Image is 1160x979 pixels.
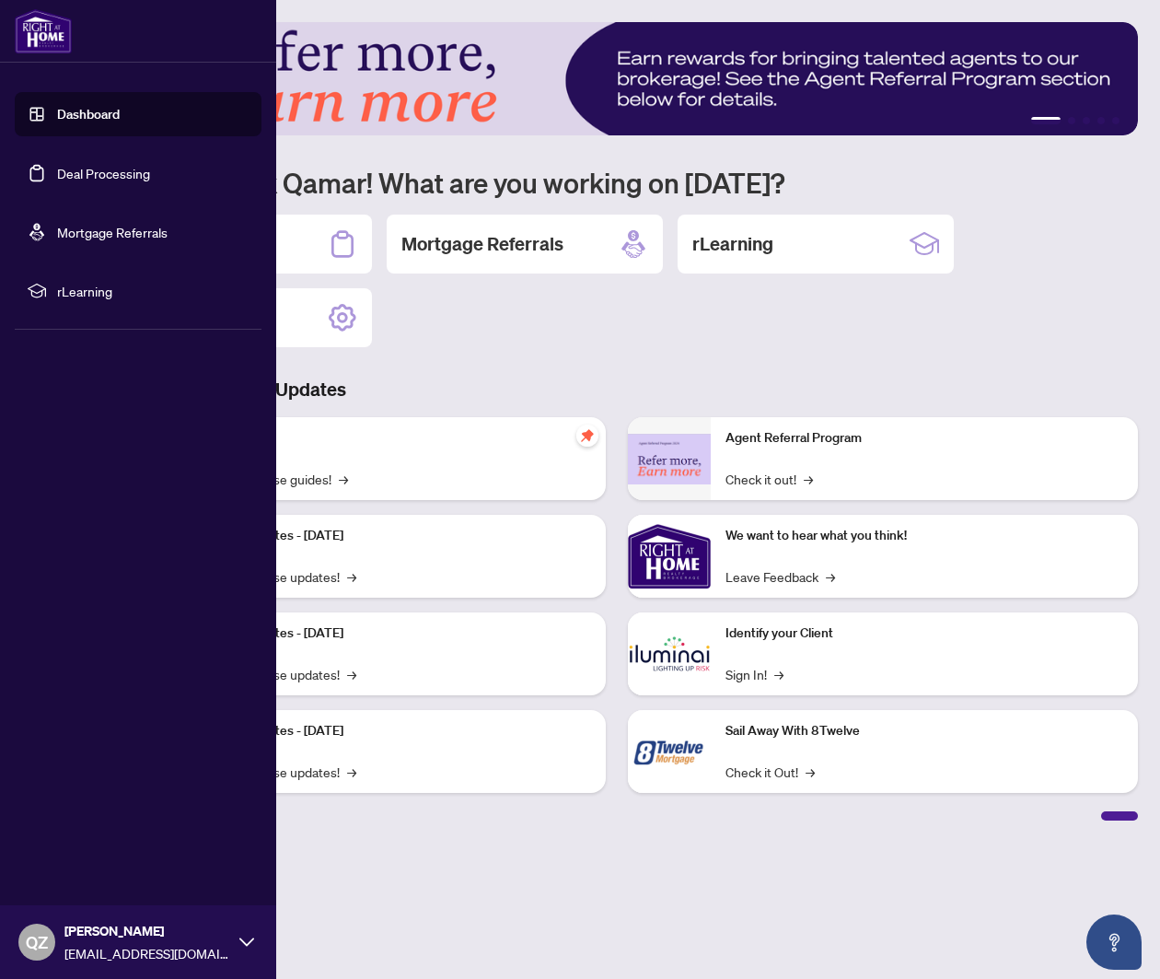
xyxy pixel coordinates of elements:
[1031,117,1061,124] button: 1
[347,566,356,587] span: →
[96,377,1138,402] h3: Brokerage & Industry Updates
[774,664,783,684] span: →
[57,165,150,181] a: Deal Processing
[347,762,356,782] span: →
[806,762,815,782] span: →
[725,762,815,782] a: Check it Out!→
[57,106,120,122] a: Dashboard
[1112,117,1119,124] button: 5
[725,664,783,684] a: Sign In!→
[1083,117,1090,124] button: 3
[725,428,1123,449] p: Agent Referral Program
[193,721,591,741] p: Platform Updates - [DATE]
[57,224,168,240] a: Mortgage Referrals
[725,721,1123,741] p: Sail Away With 8Twelve
[628,434,711,484] img: Agent Referral Program
[725,526,1123,546] p: We want to hear what you think!
[96,165,1138,200] h1: Welcome back Qamar! What are you working on [DATE]?
[339,469,348,489] span: →
[692,231,773,257] h2: rLearning
[15,9,72,53] img: logo
[64,943,230,963] span: [EMAIL_ADDRESS][DOMAIN_NAME]
[347,664,356,684] span: →
[57,281,249,301] span: rLearning
[1068,117,1075,124] button: 2
[96,22,1138,135] img: Slide 0
[725,624,1123,644] p: Identify your Client
[193,624,591,644] p: Platform Updates - [DATE]
[725,469,813,489] a: Check it out!→
[826,566,835,587] span: →
[193,526,591,546] p: Platform Updates - [DATE]
[576,425,598,447] span: pushpin
[628,515,711,598] img: We want to hear what you think!
[64,921,230,941] span: [PERSON_NAME]
[193,428,591,449] p: Self-Help
[628,612,711,695] img: Identify your Client
[26,929,48,955] span: QZ
[628,710,711,793] img: Sail Away With 8Twelve
[1086,915,1142,970] button: Open asap
[804,469,813,489] span: →
[725,566,835,587] a: Leave Feedback→
[1097,117,1105,124] button: 4
[401,231,563,257] h2: Mortgage Referrals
